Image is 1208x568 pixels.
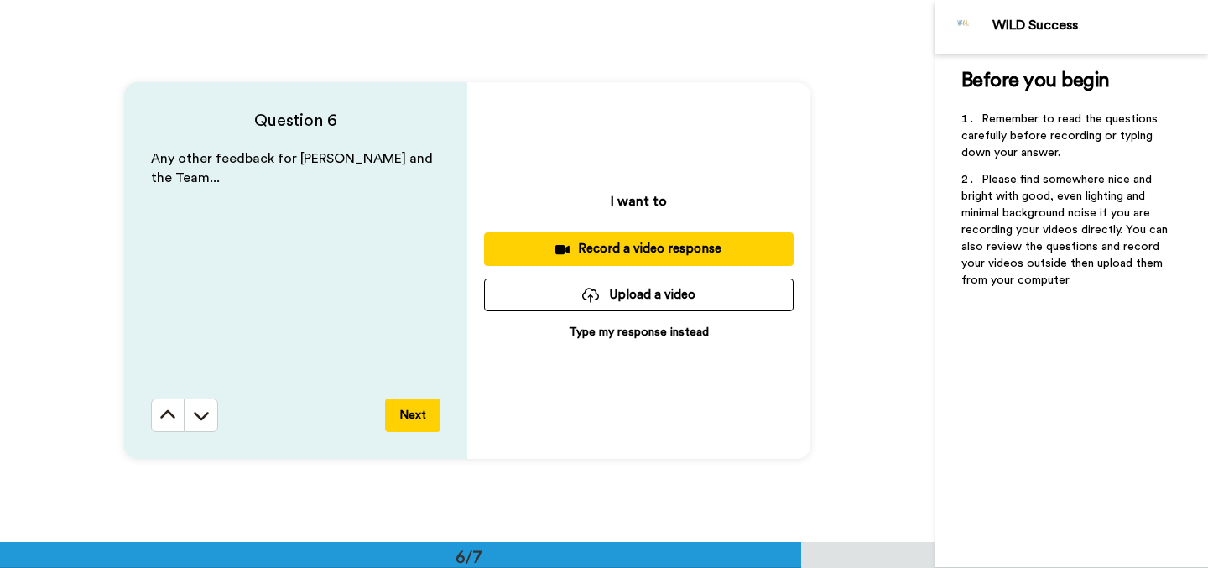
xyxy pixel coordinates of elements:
div: WILD Success [992,18,1207,34]
button: Upload a video [484,279,794,311]
span: Before you begin [961,70,1110,91]
div: Record a video response [497,240,780,258]
button: Next [385,399,440,432]
p: Type my response instead [569,324,709,341]
span: Remember to read the questions carefully before recording or typing down your answer. [961,113,1161,159]
h4: Question 6 [151,109,440,133]
div: 6/7 [429,545,509,568]
span: Please find somewhere nice and bright with good, even lighting and minimal background noise if yo... [961,174,1171,286]
span: Any other feedback for [PERSON_NAME] and the Team... [151,152,436,185]
button: Record a video response [484,232,794,265]
p: I want to [611,191,667,211]
img: Profile Image [944,7,984,47]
